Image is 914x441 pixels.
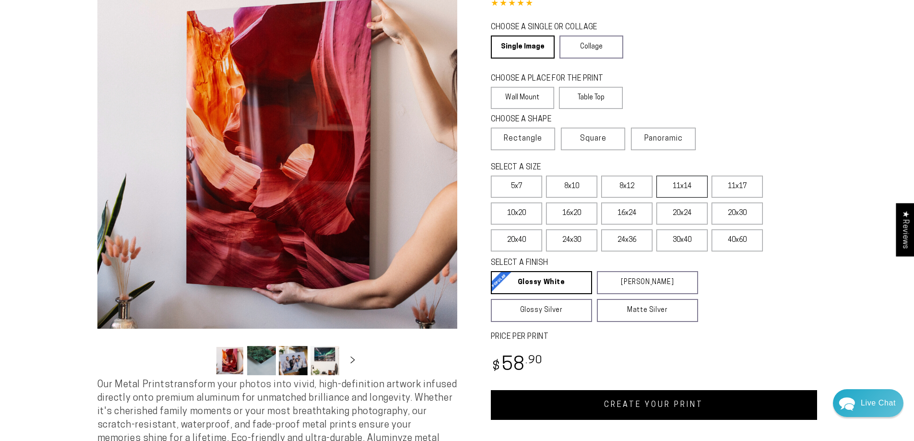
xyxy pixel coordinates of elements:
[491,390,817,420] a: CREATE YOUR PRINT
[597,299,698,322] a: Matte Silver
[491,299,592,322] a: Glossy Silver
[491,36,555,59] a: Single Image
[597,271,698,294] a: [PERSON_NAME]
[656,176,708,198] label: 11x14
[504,133,542,144] span: Rectangle
[712,176,763,198] label: 11x17
[656,203,708,225] label: 20x24
[525,355,543,366] sup: .90
[644,135,683,143] span: Panoramic
[491,73,614,84] legend: CHOOSE A PLACE FOR THE PRINT
[492,360,500,373] span: $
[491,203,542,225] label: 10x20
[833,389,903,417] div: Chat widget toggle
[310,346,339,375] button: Load image 4 in gallery view
[491,356,543,375] bdi: 58
[491,271,592,294] a: Glossy White
[215,346,244,375] button: Load image 1 in gallery view
[601,203,653,225] label: 16x24
[656,229,708,251] label: 30x40
[580,133,606,144] span: Square
[546,176,597,198] label: 8x10
[279,346,308,375] button: Load image 3 in gallery view
[861,389,896,417] div: Contact Us Directly
[712,229,763,251] label: 40x60
[546,203,597,225] label: 16x20
[491,87,555,109] label: Wall Mount
[601,229,653,251] label: 24x36
[247,346,276,375] button: Load image 2 in gallery view
[342,350,363,371] button: Slide right
[491,332,817,343] label: PRICE PER PRINT
[896,203,914,256] div: Click to open Judge.me floating reviews tab
[491,22,615,33] legend: CHOOSE A SINGLE OR COLLAGE
[491,258,675,269] legend: SELECT A FINISH
[559,87,623,109] label: Table Top
[191,350,213,371] button: Slide left
[491,176,542,198] label: 5x7
[601,176,653,198] label: 8x12
[491,162,683,173] legend: SELECT A SIZE
[546,229,597,251] label: 24x30
[491,114,616,125] legend: CHOOSE A SHAPE
[559,36,623,59] a: Collage
[712,203,763,225] label: 20x30
[491,229,542,251] label: 20x40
